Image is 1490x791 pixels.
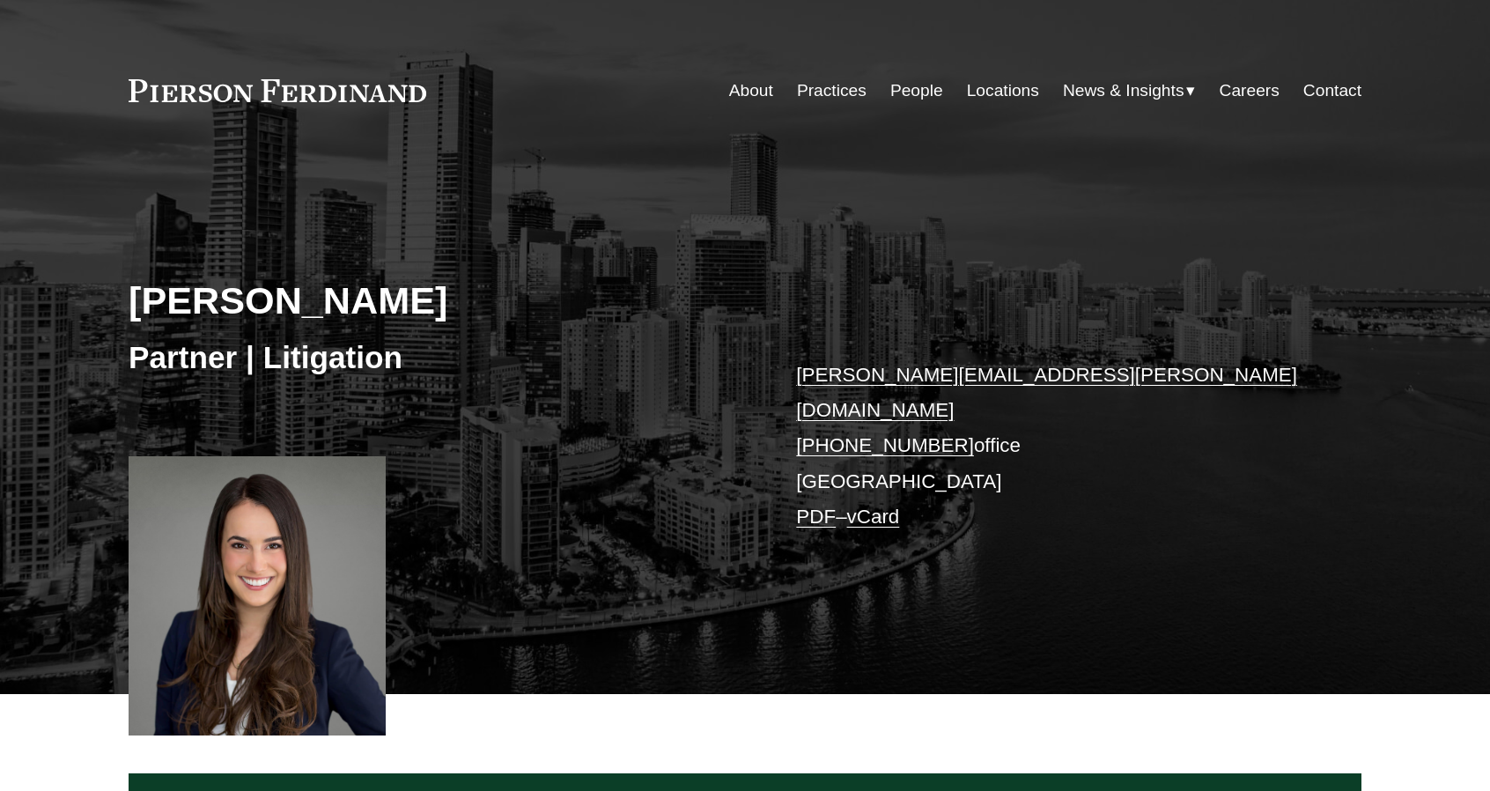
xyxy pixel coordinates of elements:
[1220,74,1280,107] a: Careers
[847,506,900,528] a: vCard
[796,364,1297,421] a: [PERSON_NAME][EMAIL_ADDRESS][PERSON_NAME][DOMAIN_NAME]
[129,338,745,377] h3: Partner | Litigation
[1063,76,1184,107] span: News & Insights
[796,506,836,528] a: PDF
[729,74,773,107] a: About
[967,74,1039,107] a: Locations
[796,434,974,456] a: [PHONE_NUMBER]
[1303,74,1361,107] a: Contact
[1063,74,1196,107] a: folder dropdown
[796,358,1309,536] p: office [GEOGRAPHIC_DATA] –
[129,277,745,323] h2: [PERSON_NAME]
[890,74,943,107] a: People
[797,74,867,107] a: Practices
